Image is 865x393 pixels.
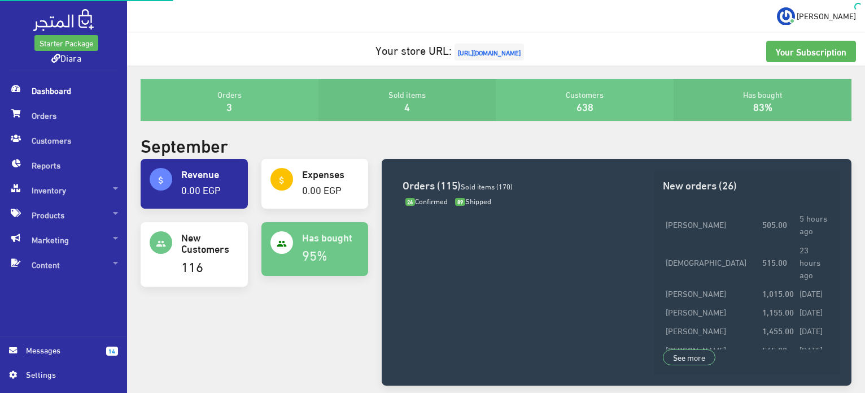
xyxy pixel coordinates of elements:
[156,175,166,185] i: attach_money
[762,305,794,318] strong: 1,155.00
[762,218,787,230] strong: 505.00
[26,368,108,381] span: Settings
[777,7,795,25] img: ...
[403,179,645,190] h3: Orders (115)
[405,194,448,208] span: Confirmed
[461,179,513,193] span: Sold items (170)
[797,284,831,303] td: [DATE]
[26,344,97,356] span: Messages
[9,344,118,368] a: 14 Messages
[797,321,831,340] td: [DATE]
[9,252,118,277] span: Content
[576,97,593,115] a: 638
[302,242,327,266] a: 95%
[663,179,831,190] h3: New orders (26)
[663,349,715,365] a: See more
[226,97,232,115] a: 3
[277,175,287,185] i: attach_money
[766,41,856,62] a: Your Subscription
[405,198,416,206] span: 26
[9,368,118,386] a: Settings
[9,78,118,103] span: Dashboard
[181,168,239,179] h4: Revenue
[455,44,524,61] span: [URL][DOMAIN_NAME]
[302,180,342,198] a: 0.00 EGP
[753,97,772,115] a: 83%
[404,97,410,115] a: 4
[496,79,674,121] div: Customers
[9,128,118,153] span: Customers
[9,202,118,227] span: Products
[375,39,527,60] a: Your store URL:[URL][DOMAIN_NAME]
[141,79,318,121] div: Orders
[9,153,118,178] span: Reports
[277,239,287,249] i: people
[302,168,360,179] h4: Expenses
[141,135,228,154] h2: September
[762,324,794,336] strong: 1,455.00
[797,340,831,359] td: [DATE]
[9,178,118,202] span: Inventory
[777,7,856,25] a: ... [PERSON_NAME]
[318,79,496,121] div: Sold items
[797,209,831,240] td: 5 hours ago
[762,343,787,356] strong: 565.00
[51,49,81,66] a: Diara
[663,209,759,240] td: [PERSON_NAME]
[455,194,491,208] span: Shipped
[663,240,759,284] td: [DEMOGRAPHIC_DATA]
[9,103,118,128] span: Orders
[663,303,759,321] td: [PERSON_NAME]
[33,9,94,31] img: .
[156,239,166,249] i: people
[106,347,118,356] span: 14
[181,231,239,254] h4: New Customers
[181,180,221,198] a: 0.00 EGP
[302,231,360,243] h4: Has bought
[663,340,759,359] td: [PERSON_NAME]
[797,8,856,23] span: [PERSON_NAME]
[797,303,831,321] td: [DATE]
[34,35,98,51] a: Starter Package
[663,321,759,340] td: [PERSON_NAME]
[674,79,851,121] div: Has bought
[181,253,203,278] a: 116
[762,256,787,268] strong: 515.00
[797,240,831,284] td: 23 hours ago
[663,284,759,303] td: [PERSON_NAME]
[762,287,794,299] strong: 1,015.00
[9,227,118,252] span: Marketing
[455,198,465,206] span: 89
